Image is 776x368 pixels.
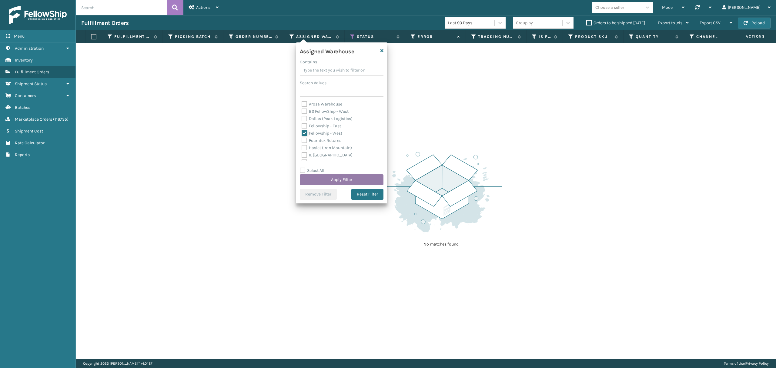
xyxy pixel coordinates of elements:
div: Last 90 Days [448,20,495,26]
label: IL [GEOGRAPHIC_DATA] [302,152,353,158]
h4: Assigned Warehouse [300,46,354,55]
span: Shipment Cost [15,129,43,134]
label: Haslet (Iron Mountain) [302,145,352,150]
label: Tracking Number [478,34,515,39]
h3: Fulfillment Orders [81,19,129,27]
label: Fellowship - West [302,131,342,136]
input: Type the text you wish to filter on [300,65,383,76]
label: Fellowship - East [302,123,341,129]
label: Picking Batch [175,34,212,39]
label: Order Number [236,34,272,39]
span: Export to .xls [658,20,682,25]
button: Reset Filter [351,189,383,200]
span: Batches [15,105,30,110]
label: B2 FellowShip - West [302,109,349,114]
label: Channel [696,34,733,39]
span: Mode [662,5,673,10]
span: Export CSV [700,20,721,25]
button: Reload [738,18,771,28]
label: Is Prime [539,34,551,39]
button: Remove Filter [300,189,337,200]
div: Group by [516,20,533,26]
label: Select All [300,168,324,173]
p: Copyright 2023 [PERSON_NAME]™ v 1.0.187 [83,359,152,368]
label: Error [417,34,454,39]
span: Reports [15,152,30,157]
span: Containers [15,93,36,98]
label: Status [357,34,393,39]
label: Product SKU [575,34,612,39]
a: Privacy Policy [746,361,769,366]
span: ( 116735 ) [53,117,69,122]
span: Actions [727,32,769,42]
span: Rate Calculator [15,140,45,146]
span: Administration [15,46,44,51]
label: Search Values [300,80,326,86]
label: Arosa Warehouse [302,102,342,107]
label: IL Perris [302,160,324,165]
div: Choose a seller [595,4,624,11]
label: Foamtex Returns [302,138,341,143]
label: Assigned Warehouse [296,34,333,39]
label: Orders to be shipped [DATE] [586,20,645,25]
label: Quantity [636,34,672,39]
span: Menu [14,34,25,39]
span: Shipment Status [15,81,47,86]
label: Dallas (Peak Logistics) [302,116,353,121]
label: Fulfillment Order Id [114,34,151,39]
div: | [724,359,769,368]
img: logo [9,6,67,24]
span: Fulfillment Orders [15,69,49,75]
label: Contains [300,59,317,65]
span: Actions [196,5,210,10]
button: Apply Filter [300,174,383,185]
span: Inventory [15,58,33,63]
a: Terms of Use [724,361,745,366]
span: Marketplace Orders [15,117,52,122]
